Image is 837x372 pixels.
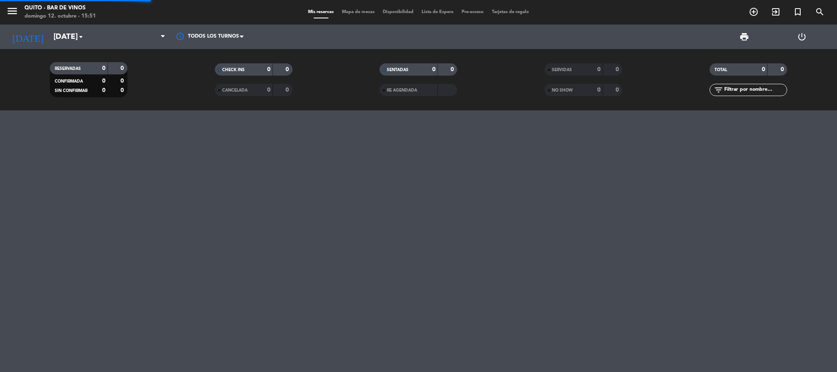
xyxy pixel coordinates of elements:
[55,79,83,83] span: CONFIRMADA
[762,67,765,72] strong: 0
[739,32,749,42] span: print
[723,85,787,94] input: Filtrar por nombre...
[781,67,786,72] strong: 0
[379,10,417,14] span: Disponibilidad
[432,67,435,72] strong: 0
[25,4,96,12] div: Quito - Bar de Vinos
[6,5,18,20] button: menu
[616,87,620,93] strong: 0
[338,10,379,14] span: Mapa de mesas
[304,10,338,14] span: Mis reservas
[76,32,86,42] i: arrow_drop_down
[387,68,408,72] span: SENTADAS
[102,65,105,71] strong: 0
[102,78,105,84] strong: 0
[102,87,105,93] strong: 0
[267,87,270,93] strong: 0
[222,68,245,72] span: CHECK INS
[417,10,458,14] span: Lista de Espera
[451,67,455,72] strong: 0
[458,10,488,14] span: Pre-acceso
[773,25,831,49] div: LOG OUT
[121,78,125,84] strong: 0
[552,68,572,72] span: SERVIDAS
[55,89,87,93] span: SIN CONFIRMAR
[121,65,125,71] strong: 0
[286,87,290,93] strong: 0
[616,67,620,72] strong: 0
[6,5,18,17] i: menu
[597,87,600,93] strong: 0
[749,7,759,17] i: add_circle_outline
[387,88,417,92] span: RE AGENDADA
[714,85,723,95] i: filter_list
[6,28,49,46] i: [DATE]
[815,7,825,17] i: search
[222,88,248,92] span: CANCELADA
[286,67,290,72] strong: 0
[797,32,807,42] i: power_settings_new
[771,7,781,17] i: exit_to_app
[25,12,96,20] div: domingo 12. octubre - 15:51
[793,7,803,17] i: turned_in_not
[714,68,727,72] span: TOTAL
[55,67,81,71] span: RESERVADAS
[597,67,600,72] strong: 0
[267,67,270,72] strong: 0
[488,10,533,14] span: Tarjetas de regalo
[552,88,573,92] span: NO SHOW
[121,87,125,93] strong: 0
